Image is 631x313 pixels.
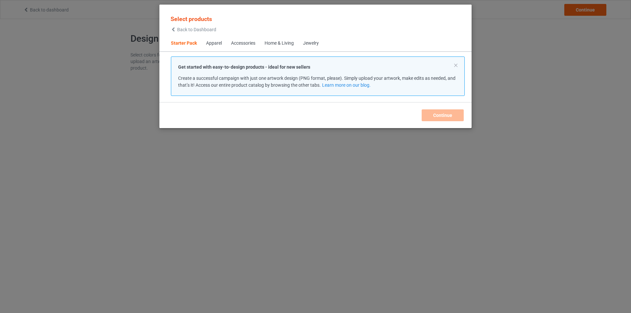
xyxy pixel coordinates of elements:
span: Create a successful campaign with just one artwork design (PNG format, please). Simply upload you... [178,76,456,88]
span: Back to Dashboard [177,27,216,32]
a: Learn more on our blog. [322,82,371,88]
span: Select products [171,15,212,22]
div: Accessories [231,40,255,47]
div: Home & Living [265,40,294,47]
div: Jewelry [303,40,319,47]
div: Apparel [206,40,222,47]
strong: Get started with easy-to-design products - ideal for new sellers [178,64,310,70]
span: Starter Pack [166,35,201,51]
